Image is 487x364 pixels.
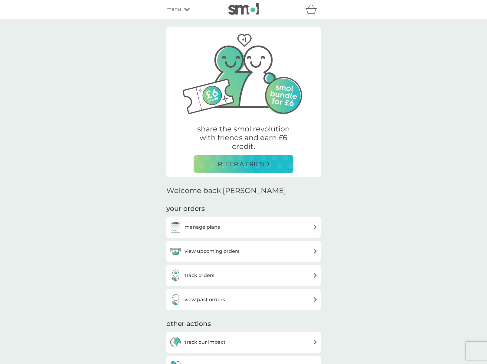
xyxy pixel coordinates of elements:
[185,338,226,346] h3: track our impact
[313,297,318,302] img: arrow right
[313,273,318,278] img: arrow right
[166,204,205,214] h3: your orders
[175,27,312,117] img: Two friends, one with their arm around the other.
[166,319,211,329] h3: other actions
[166,186,286,195] h2: Welcome back [PERSON_NAME]
[228,3,259,15] img: smol
[185,272,214,279] h3: track orders
[194,155,293,173] button: REFER A FRIEND
[194,125,293,151] p: share the smol revolution with friends and earn £6 credit.
[166,5,181,13] span: menu
[218,159,269,169] p: REFER A FRIEND
[306,3,321,15] div: basket
[185,223,220,231] h3: manage plans
[313,225,318,229] img: arrow right
[166,27,321,177] a: Two friends, one with their arm around the other.share the smol revolution with friends and earn ...
[313,249,318,253] img: arrow right
[313,340,318,344] img: arrow right
[185,296,225,304] h3: view past orders
[185,247,240,255] h3: view upcoming orders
